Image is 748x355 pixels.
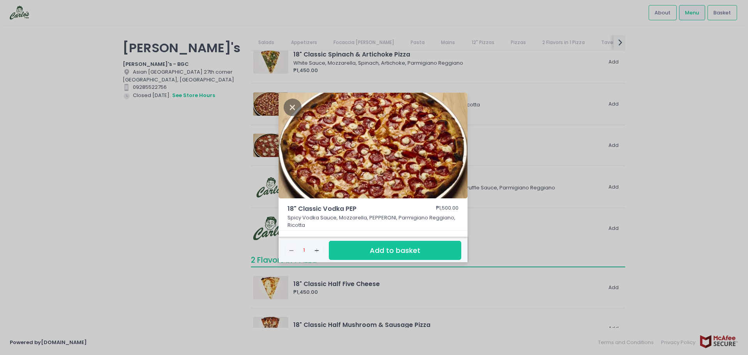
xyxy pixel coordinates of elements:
[329,241,461,260] button: Add to basket
[279,93,467,199] img: 18" Classic Vodka PEP
[436,204,459,214] div: ₱1,500.00
[284,103,302,111] button: Close
[288,214,459,229] p: Spicy Vodka Sauce, Mozzarella, PEPPERONI, Parmigiano Reggiano, Ricotta
[288,204,416,214] span: 18" Classic Vodka PEP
